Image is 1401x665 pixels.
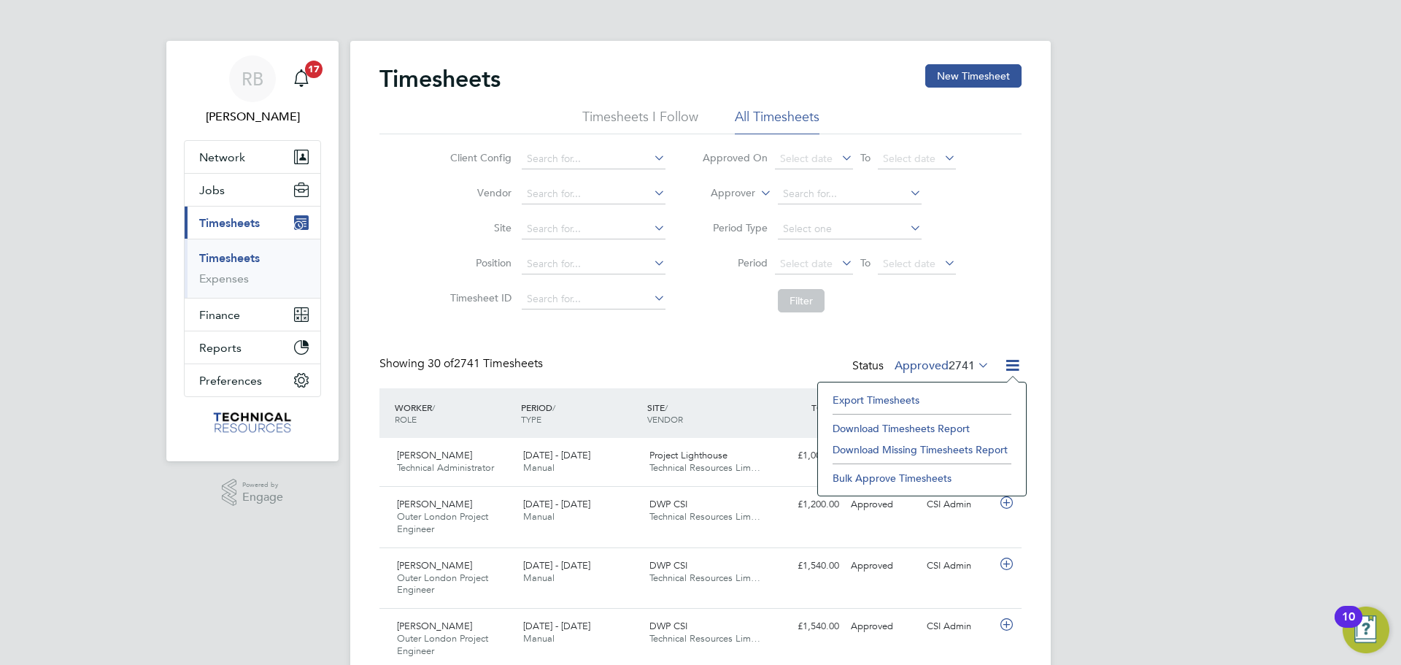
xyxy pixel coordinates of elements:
span: Manual [523,632,555,645]
img: technicalresources-logo-retina.png [212,412,294,435]
span: Outer London Project Engineer [397,632,488,657]
a: Timesheets [199,251,260,265]
span: [PERSON_NAME] [397,498,472,510]
a: 17 [287,55,316,102]
span: / [432,401,435,413]
span: [DATE] - [DATE] [523,620,590,632]
button: Open Resource Center, 10 new notifications [1343,607,1389,653]
button: Preferences [185,364,320,396]
span: [PERSON_NAME] [397,559,472,572]
span: Technical Resources Lim… [649,632,760,645]
span: Technical Resources Lim… [649,461,760,474]
input: Search for... [522,254,665,274]
li: Timesheets I Follow [582,108,698,134]
a: Go to home page [184,412,321,435]
li: Download Missing Timesheets Report [825,439,1019,460]
span: Select date [883,152,935,165]
span: DWP CSI [649,559,687,572]
div: Timesheets [185,239,320,298]
span: Manual [523,510,555,523]
li: Export Timesheets [825,390,1019,410]
label: Site [446,221,512,234]
span: To [856,148,875,167]
label: Position [446,256,512,269]
span: Select date [780,257,833,270]
span: DWP CSI [649,498,687,510]
span: Manual [523,461,555,474]
a: Expenses [199,272,249,285]
span: 2741 [949,358,975,373]
div: CSI Admin [921,615,997,639]
span: ROLE [395,413,417,425]
a: RB[PERSON_NAME] [184,55,321,126]
span: Engage [242,491,283,504]
button: Timesheets [185,207,320,239]
span: Select date [780,152,833,165]
span: Outer London Project Engineer [397,572,488,596]
div: CSI Admin [921,554,997,578]
label: Client Config [446,151,512,164]
button: Filter [778,289,825,312]
label: Timesheet ID [446,291,512,304]
li: Bulk Approve Timesheets [825,468,1019,488]
input: Search for... [522,219,665,239]
span: Technical Resources Lim… [649,510,760,523]
label: Period [702,256,768,269]
span: TYPE [521,413,541,425]
div: Approved [845,493,921,517]
label: Period Type [702,221,768,234]
span: VENDOR [647,413,683,425]
span: / [665,401,668,413]
div: Approved [845,615,921,639]
span: Finance [199,308,240,322]
div: £1,200.00 [769,493,845,517]
div: 10 [1342,617,1355,636]
span: [DATE] - [DATE] [523,559,590,572]
h2: Timesheets [379,64,501,93]
span: / [552,401,555,413]
span: [DATE] - [DATE] [523,449,590,461]
span: Select date [883,257,935,270]
div: Approved [845,554,921,578]
span: 2741 Timesheets [428,356,543,371]
input: Search for... [522,149,665,169]
button: Finance [185,299,320,331]
span: Powered by [242,479,283,491]
span: Rianna Bowles [184,108,321,126]
span: Technical Administrator [397,461,494,474]
span: To [856,253,875,272]
div: Showing [379,356,546,372]
span: Outer London Project Engineer [397,510,488,535]
input: Select one [778,219,922,239]
label: Approved On [702,151,768,164]
span: TOTAL [811,401,838,413]
div: £1,000.00 [769,444,845,468]
button: Reports [185,331,320,364]
li: Download Timesheets Report [825,418,1019,439]
span: DWP CSI [649,620,687,632]
span: Project Lighthouse [649,449,727,461]
span: RB [242,69,263,88]
div: SITE [644,394,770,432]
span: 30 of [428,356,454,371]
a: Powered byEngage [222,479,284,507]
li: All Timesheets [735,108,819,134]
span: Manual [523,572,555,584]
div: Status [852,356,992,377]
span: 17 [305,61,323,78]
div: PERIOD [517,394,644,432]
input: Search for... [778,184,922,204]
span: [PERSON_NAME] [397,449,472,461]
label: Vendor [446,186,512,199]
button: Network [185,141,320,173]
div: CSI Admin [921,493,997,517]
nav: Main navigation [166,41,339,461]
span: Timesheets [199,216,260,230]
span: Technical Resources Lim… [649,572,760,584]
label: Approver [690,186,755,201]
button: Jobs [185,174,320,206]
button: New Timesheet [925,64,1022,88]
span: Network [199,150,245,164]
div: WORKER [391,394,517,432]
input: Search for... [522,289,665,310]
